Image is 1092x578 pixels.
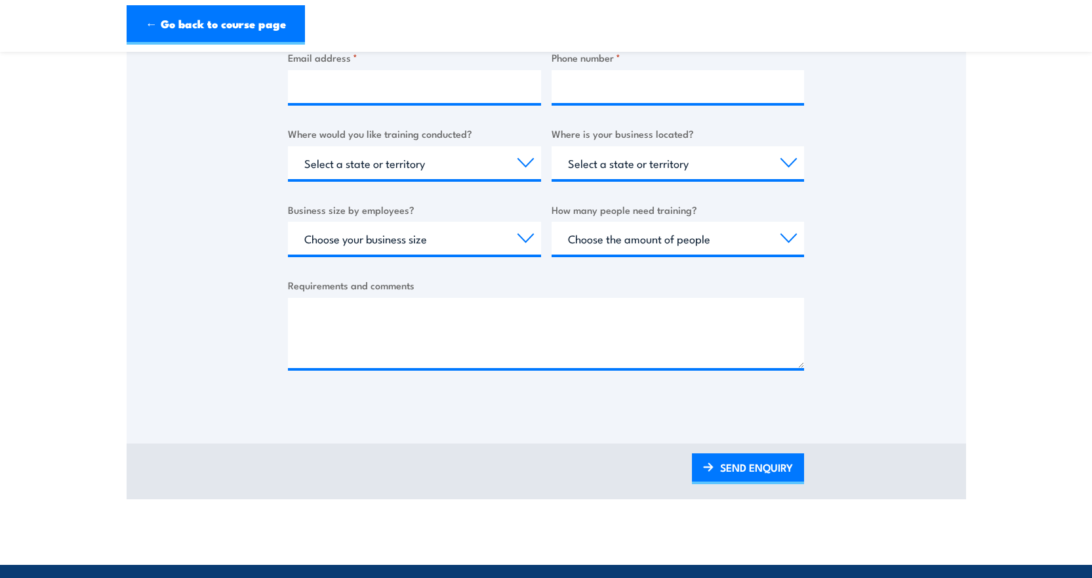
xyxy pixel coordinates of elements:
label: Requirements and comments [288,278,804,293]
a: ← Go back to course page [127,5,305,45]
label: How many people need training? [552,202,805,217]
label: Email address [288,50,541,65]
label: Where is your business located? [552,126,805,141]
a: SEND ENQUIRY [692,453,804,484]
label: Phone number [552,50,805,65]
label: Business size by employees? [288,202,541,217]
label: Where would you like training conducted? [288,126,541,141]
